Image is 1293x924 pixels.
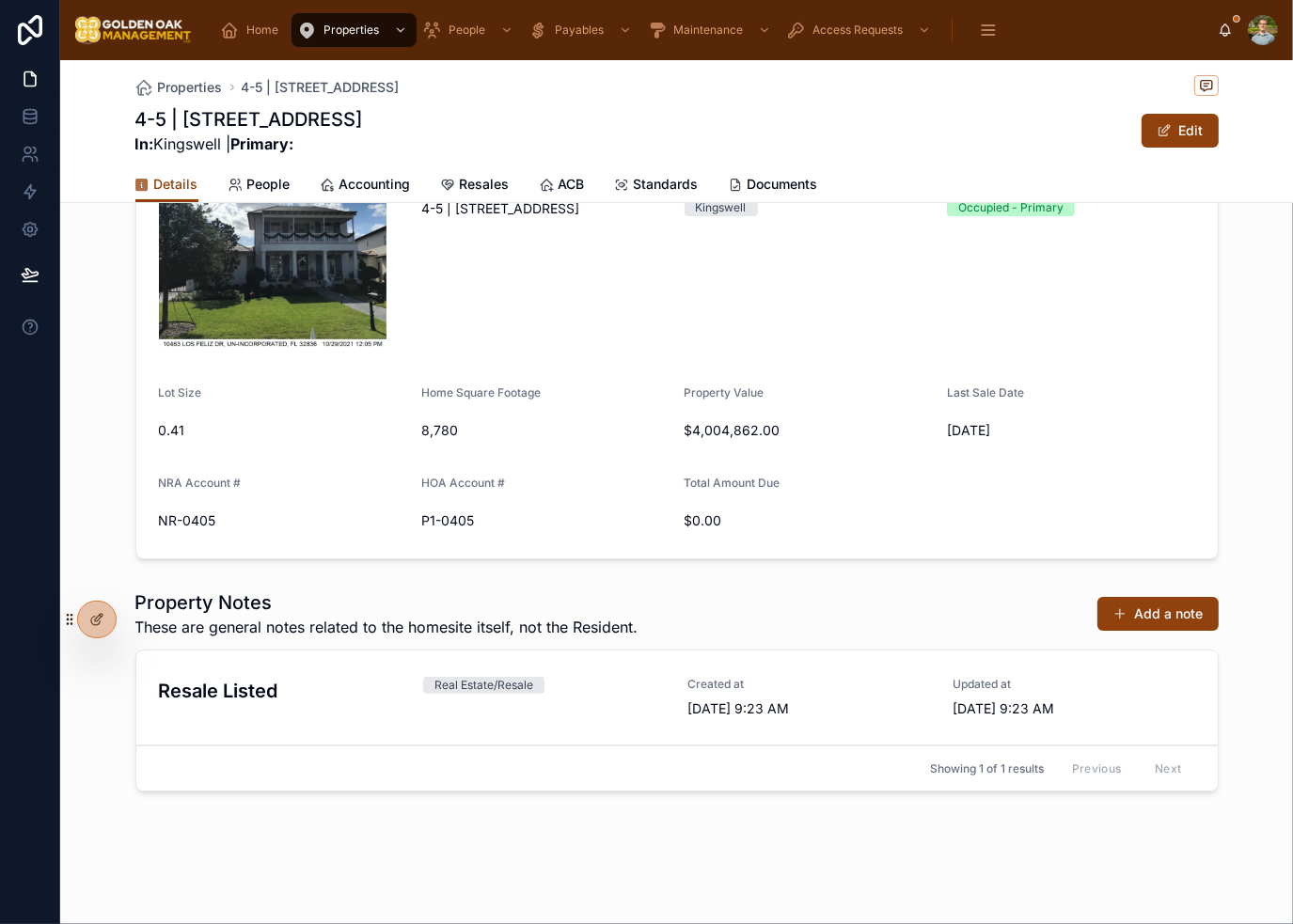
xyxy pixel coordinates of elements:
[159,511,407,530] span: NR-0405
[781,13,940,47] a: Access Requests
[555,23,604,38] span: Payables
[247,175,291,194] span: People
[685,511,933,530] span: $0.00
[441,167,510,205] a: Resales
[136,650,1218,745] a: Resale ListedReal Estate/ResaleCreated at[DATE] 9:23 AMUpdated at[DATE] 9:23 AM
[135,78,223,97] a: Properties
[292,13,417,47] a: Properties
[135,589,639,616] h1: Property Notes
[242,78,400,97] a: 4-5 | [STREET_ADDRESS]
[953,677,1195,692] span: Updated at
[421,421,670,440] span: 8,780
[1142,114,1219,148] button: Edit
[958,199,1064,216] div: Occupied - Primary
[135,106,363,133] h1: 4-5 | [STREET_ADDRESS]
[947,421,1195,440] span: [DATE]
[135,133,363,155] span: Kingswell |
[135,134,154,153] strong: In:
[135,616,639,638] span: These are general notes related to the homesite itself, not the Resident.
[1097,597,1219,631] button: Add a note
[688,699,931,718] span: [DATE] 9:23 AM
[158,78,223,97] span: Properties
[159,476,242,490] span: NRA Account #
[417,13,523,47] a: People
[321,167,411,205] a: Accounting
[159,169,386,350] img: 4-5.jpg
[641,13,781,47] a: Maintenance
[460,175,510,194] span: Resales
[135,167,198,203] a: Details
[159,677,402,705] h3: Resale Listed
[159,421,407,440] span: 0.41
[421,476,505,490] span: HOA Account #
[154,175,198,194] span: Details
[214,13,292,47] a: Home
[673,23,743,38] span: Maintenance
[421,385,541,399] span: Home Square Footage
[540,167,585,205] a: ACB
[434,677,533,694] div: Real Estate/Resale
[159,385,202,399] span: Lot Size
[685,421,933,440] span: $4,004,862.00
[685,476,781,490] span: Total Amount Due
[559,175,585,194] span: ACB
[696,199,747,216] div: Kingswell
[229,167,291,205] a: People
[231,134,294,153] strong: Primary:
[449,23,485,38] span: People
[323,23,379,38] span: Properties
[246,23,278,38] span: Home
[812,23,903,38] span: Access Requests
[207,9,1218,51] div: scrollable content
[729,167,818,205] a: Documents
[748,175,818,194] span: Documents
[421,511,670,530] span: P1-0405
[523,13,641,47] a: Payables
[75,15,192,45] img: App logo
[930,761,1044,776] span: Showing 1 of 1 results
[947,385,1024,399] span: Last Sale Date
[421,199,670,218] span: 4-5 | [STREET_ADDRESS]
[615,167,699,205] a: Standards
[953,699,1195,718] span: [DATE] 9:23 AM
[685,385,765,399] span: Property Value
[688,677,931,692] span: Created at
[634,175,699,194] span: Standards
[339,175,411,194] span: Accounting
